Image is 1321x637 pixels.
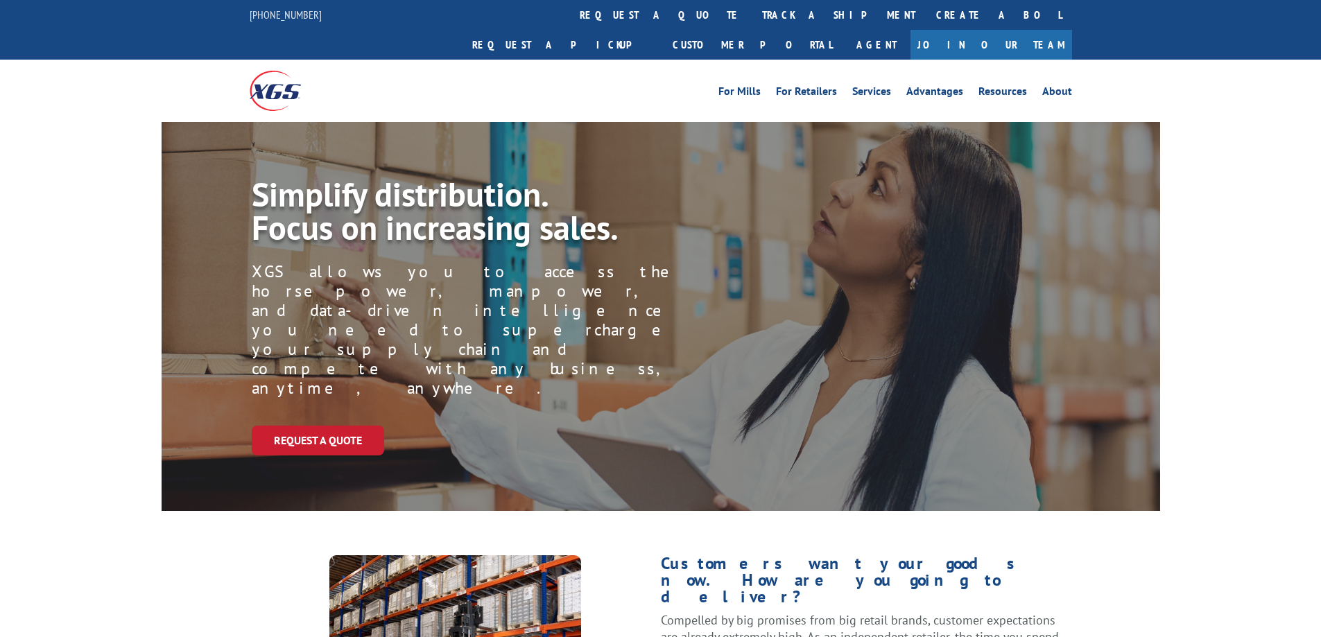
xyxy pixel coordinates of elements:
[978,86,1027,101] a: Resources
[661,555,1072,612] h1: Customers want your goods now. How are you going to deliver?
[252,426,384,455] a: Request a Quote
[252,177,675,251] h1: Simplify distribution. Focus on increasing sales.
[1042,86,1072,101] a: About
[462,30,662,60] a: Request a pickup
[718,86,761,101] a: For Mills
[852,86,891,101] a: Services
[776,86,837,101] a: For Retailers
[250,8,322,21] a: [PHONE_NUMBER]
[662,30,843,60] a: Customer Portal
[906,86,963,101] a: Advantages
[252,262,693,398] p: XGS allows you to access the horsepower, manpower, and data-driven intelligence you need to super...
[843,30,910,60] a: Agent
[910,30,1072,60] a: Join Our Team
